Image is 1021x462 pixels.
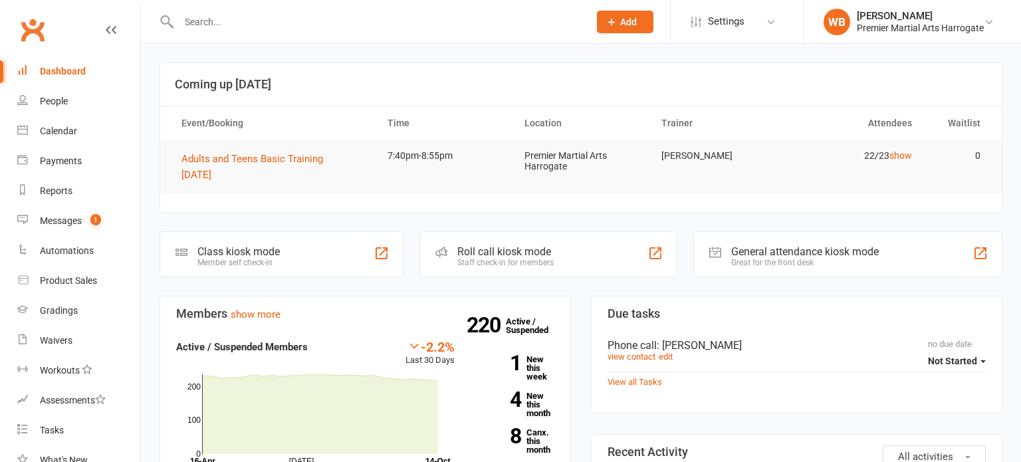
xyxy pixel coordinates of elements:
a: 1New this week [475,355,554,381]
div: Tasks [40,425,64,435]
td: Premier Martial Arts Harrogate [512,140,649,182]
strong: 8 [475,426,521,446]
button: Adults and Teens Basic Training [DATE] [181,151,364,183]
a: 220Active / Suspended [506,307,564,344]
td: 22/23 [786,140,923,172]
a: view contact [608,352,655,362]
div: Roll call kiosk mode [457,245,554,258]
a: Workouts [17,356,140,386]
div: Last 30 Days [405,339,455,368]
div: Member self check-in [197,258,280,267]
th: Location [512,106,649,140]
a: Product Sales [17,266,140,296]
a: Automations [17,236,140,266]
h3: Due tasks [608,307,986,320]
strong: 4 [475,390,521,409]
div: WB [824,9,850,35]
strong: 220 [467,315,506,335]
a: show [889,150,912,161]
th: Waitlist [924,106,992,140]
td: 7:40pm-8:55pm [376,140,512,172]
a: 4New this month [475,392,554,417]
a: People [17,86,140,116]
th: Event/Booking [170,106,376,140]
a: Messages 1 [17,206,140,236]
a: Assessments [17,386,140,415]
div: Product Sales [40,275,97,286]
span: 1 [90,214,101,225]
strong: 1 [475,353,521,373]
div: General attendance kiosk mode [731,245,879,258]
div: Assessments [40,395,106,405]
a: 8Canx. this month [475,428,554,454]
a: Waivers [17,326,140,356]
th: Time [376,106,512,140]
div: [PERSON_NAME] [857,10,984,22]
span: : [PERSON_NAME] [657,339,742,352]
div: Payments [40,156,82,166]
a: View all Tasks [608,377,662,387]
th: Trainer [649,106,786,140]
a: Tasks [17,415,140,445]
div: People [40,96,68,106]
div: Phone call [608,339,986,352]
strong: Active / Suspended Members [176,341,308,353]
a: show more [231,308,281,320]
td: [PERSON_NAME] [649,140,786,172]
div: Messages [40,215,82,226]
a: edit [659,352,673,362]
a: Gradings [17,296,140,326]
div: Gradings [40,305,78,316]
h3: Members [176,307,554,320]
button: Add [597,11,653,33]
a: Clubworx [16,13,49,47]
div: Great for the front desk [731,258,879,267]
h3: Coming up [DATE] [175,78,987,91]
span: Settings [708,7,744,37]
a: Calendar [17,116,140,146]
div: Automations [40,245,94,256]
div: Workouts [40,365,80,376]
input: Search... [175,13,580,31]
div: -2.2% [405,339,455,354]
div: Staff check-in for members [457,258,554,267]
a: Reports [17,176,140,206]
div: Waivers [40,335,72,346]
button: Not Started [928,349,986,373]
th: Attendees [786,106,923,140]
a: Dashboard [17,57,140,86]
div: Calendar [40,126,77,136]
h3: Recent Activity [608,445,986,459]
span: Not Started [928,356,977,366]
div: Dashboard [40,66,86,76]
div: Reports [40,185,72,196]
span: Add [620,17,637,27]
span: Adults and Teens Basic Training [DATE] [181,153,323,181]
a: Payments [17,146,140,176]
div: Class kiosk mode [197,245,280,258]
div: Premier Martial Arts Harrogate [857,22,984,34]
td: 0 [924,140,992,172]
